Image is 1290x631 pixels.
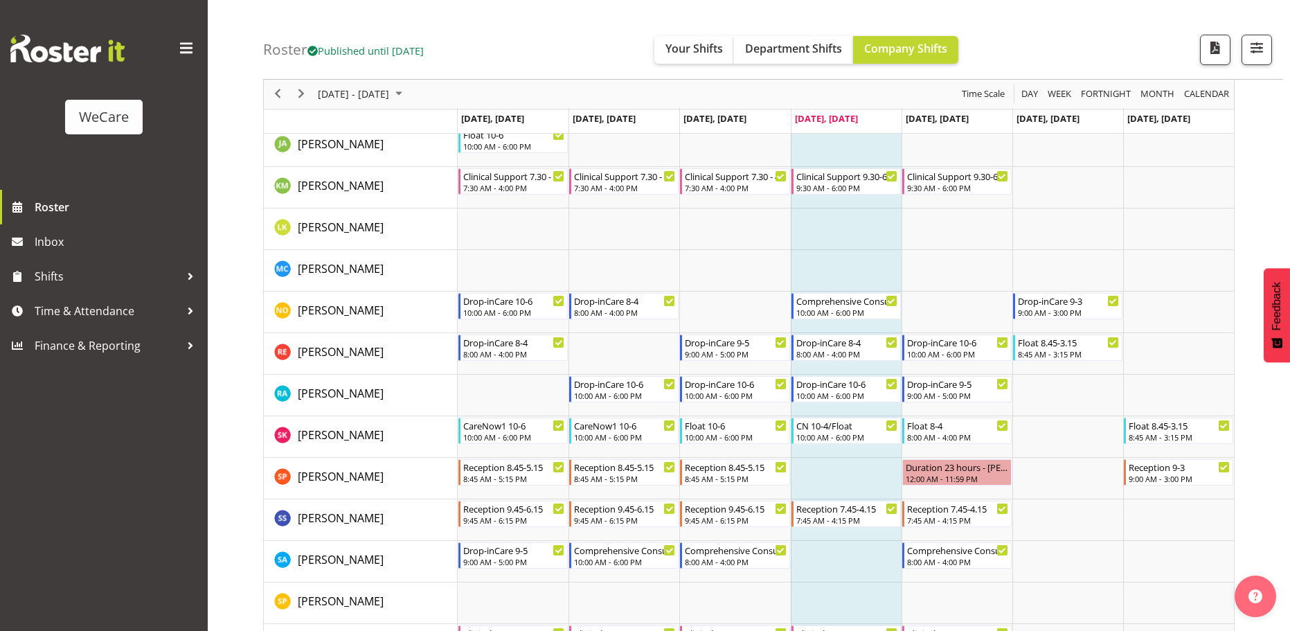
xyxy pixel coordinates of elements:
div: Reception 9-3 [1129,460,1230,474]
div: Sara Sherwin"s event - Reception 7.45-4.15 Begin From Thursday, October 9, 2025 at 7:45:00 AM GMT... [791,501,901,527]
button: Company Shifts [853,36,958,64]
a: [PERSON_NAME] [298,219,384,235]
div: Reception 7.45-4.15 [907,501,1008,515]
div: 8:45 AM - 3:15 PM [1129,432,1230,443]
div: Drop-inCare 8-4 [796,335,897,349]
div: 8:00 AM - 4:00 PM [907,432,1008,443]
div: 8:45 AM - 5:15 PM [685,473,786,484]
span: [PERSON_NAME] [298,220,384,235]
button: Download a PDF of the roster according to the set date range. [1200,35,1230,65]
td: Rachna Anderson resource [264,375,458,416]
span: Roster [35,197,201,217]
button: Next [292,86,311,103]
div: 8:00 AM - 4:00 PM [907,556,1008,567]
span: Your Shifts [665,41,723,56]
span: [DATE], [DATE] [1016,112,1080,125]
span: Day [1020,86,1039,103]
a: [PERSON_NAME] [298,551,384,568]
div: Rachel Els"s event - Drop-inCare 10-6 Begin From Friday, October 10, 2025 at 10:00:00 AM GMT+13:0... [902,335,1012,361]
span: calendar [1183,86,1230,103]
div: Rachna Anderson"s event - Drop-inCare 10-6 Begin From Wednesday, October 8, 2025 at 10:00:00 AM G... [680,376,789,402]
div: Comprehensive Consult 10-6 [574,543,675,557]
div: 8:45 AM - 5:15 PM [463,473,564,484]
div: Float 10-6 [685,418,786,432]
div: 10:00 AM - 6:00 PM [463,141,564,152]
div: Drop-inCare 10-6 [796,377,897,391]
button: Timeline Month [1138,86,1177,103]
a: [PERSON_NAME] [298,468,384,485]
div: Sarah Abbott"s event - Comprehensive Consult 8-4 Begin From Friday, October 10, 2025 at 8:00:00 A... [902,542,1012,569]
div: Reception 8.45-5.15 [463,460,564,474]
div: Comprehensive Consult 8-4 [907,543,1008,557]
div: 8:00 AM - 4:00 PM [685,556,786,567]
div: Rachna Anderson"s event - Drop-inCare 10-6 Begin From Thursday, October 9, 2025 at 10:00:00 AM GM... [791,376,901,402]
span: [DATE], [DATE] [461,112,524,125]
div: Samantha Poultney"s event - Reception 8.45-5.15 Begin From Wednesday, October 8, 2025 at 8:45:00 ... [680,459,789,486]
div: Drop-inCare 8-4 [463,335,564,349]
span: [PERSON_NAME] [298,469,384,484]
a: [PERSON_NAME] [298,510,384,526]
div: Comprehensive Consult 8-4 [685,543,786,557]
button: Department Shifts [734,36,853,64]
button: Timeline Day [1019,86,1041,103]
a: [PERSON_NAME] [298,385,384,402]
div: 8:45 AM - 5:15 PM [574,473,675,484]
div: Sara Sherwin"s event - Reception 9.45-6.15 Begin From Monday, October 6, 2025 at 9:45:00 AM GMT+1... [458,501,568,527]
div: 8:00 AM - 4:00 PM [463,348,564,359]
td: Saahit Kour resource [264,416,458,458]
div: 9:00 AM - 5:00 PM [463,556,564,567]
div: Kishendri Moodley"s event - Clinical Support 7.30 - 4 Begin From Monday, October 6, 2025 at 7:30:... [458,168,568,195]
div: Clinical Support 7.30 - 4 [463,169,564,183]
div: next period [289,80,313,109]
button: Month [1182,86,1232,103]
div: Drop-inCare 8-4 [574,294,675,308]
div: 10:00 AM - 6:00 PM [574,556,675,567]
span: Finance & Reporting [35,335,180,356]
div: Rachel Els"s event - Float 8.45-3.15 Begin From Saturday, October 11, 2025 at 8:45:00 AM GMT+13:0... [1013,335,1122,361]
div: Saahit Kour"s event - CareNow1 10-6 Begin From Monday, October 6, 2025 at 10:00:00 AM GMT+13:00 E... [458,418,568,444]
div: Clinical Support 7.30 - 4 [685,169,786,183]
a: [PERSON_NAME] [298,177,384,194]
div: Sarah Abbott"s event - Comprehensive Consult 10-6 Begin From Tuesday, October 7, 2025 at 10:00:00... [569,542,679,569]
td: Shannon Pocklington resource [264,583,458,624]
span: [PERSON_NAME] [298,552,384,567]
div: Sarah Abbott"s event - Drop-inCare 9-5 Begin From Monday, October 6, 2025 at 9:00:00 AM GMT+13:00... [458,542,568,569]
span: Time Scale [960,86,1006,103]
div: 10:00 AM - 6:00 PM [907,348,1008,359]
div: Saahit Kour"s event - CareNow1 10-6 Begin From Tuesday, October 7, 2025 at 10:00:00 AM GMT+13:00 ... [569,418,679,444]
div: Rachel Els"s event - Drop-inCare 9-5 Begin From Wednesday, October 8, 2025 at 9:00:00 AM GMT+13:0... [680,335,789,361]
div: 10:00 AM - 6:00 PM [685,432,786,443]
div: Saahit Kour"s event - Float 10-6 Begin From Wednesday, October 8, 2025 at 10:00:00 AM GMT+13:00 E... [680,418,789,444]
div: Saahit Kour"s event - Float 8-4 Begin From Friday, October 10, 2025 at 8:00:00 AM GMT+13:00 Ends ... [902,418,1012,444]
span: [DATE], [DATE] [1127,112,1190,125]
div: Float 8.45-3.15 [1018,335,1119,349]
button: Feedback - Show survey [1264,268,1290,362]
td: Jane Arps resource [264,125,458,167]
div: Reception 9.45-6.15 [463,501,564,515]
button: Your Shifts [654,36,734,64]
span: Department Shifts [745,41,842,56]
div: Clinical Support 9.30-6 [796,169,897,183]
div: CN 10-4/Float [796,418,897,432]
div: Kishendri Moodley"s event - Clinical Support 7.30 - 4 Begin From Tuesday, October 7, 2025 at 7:30... [569,168,679,195]
div: Drop-inCare 10-6 [463,294,564,308]
div: 9:00 AM - 3:00 PM [1129,473,1230,484]
div: Sara Sherwin"s event - Reception 9.45-6.15 Begin From Wednesday, October 8, 2025 at 9:45:00 AM GM... [680,501,789,527]
td: Liandy Kritzinger resource [264,208,458,250]
div: Drop-inCare 9-5 [685,335,786,349]
div: Kishendri Moodley"s event - Clinical Support 9.30-6 Begin From Thursday, October 9, 2025 at 9:30:... [791,168,901,195]
div: 7:45 AM - 4:15 PM [796,515,897,526]
a: [PERSON_NAME] [298,344,384,360]
span: [PERSON_NAME] [298,386,384,401]
button: Fortnight [1079,86,1134,103]
button: Previous [269,86,287,103]
td: Sarah Abbott resource [264,541,458,583]
a: [PERSON_NAME] [298,136,384,152]
div: Saahit Kour"s event - CN 10-4/Float Begin From Thursday, October 9, 2025 at 10:00:00 AM GMT+13:00... [791,418,901,444]
img: Rosterit website logo [10,35,125,62]
div: Reception 8.45-5.15 [574,460,675,474]
span: [DATE], [DATE] [906,112,969,125]
div: 9:45 AM - 6:15 PM [574,515,675,526]
div: 10:00 AM - 6:00 PM [796,390,897,401]
div: 9:00 AM - 5:00 PM [907,390,1008,401]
